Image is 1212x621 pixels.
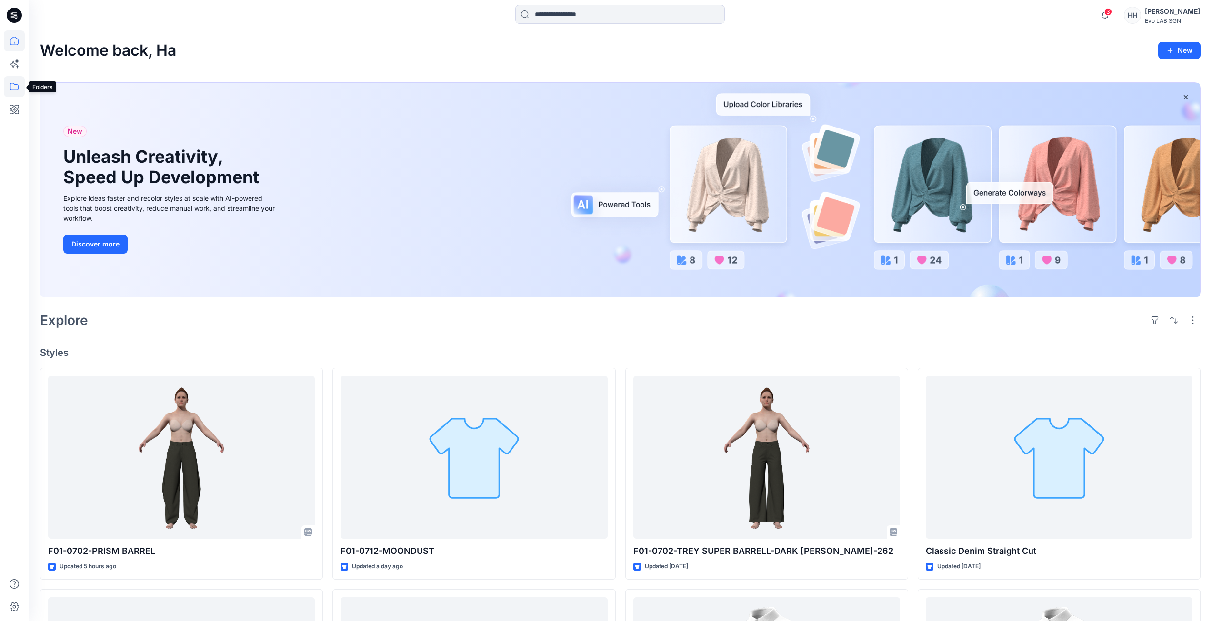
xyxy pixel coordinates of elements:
h1: Unleash Creativity, Speed Up Development [63,147,263,187]
a: Discover more [63,235,278,254]
p: Updated [DATE] [645,562,688,572]
a: F01-0712-MOONDUST [341,376,607,539]
span: New [68,126,82,137]
div: [PERSON_NAME] [1145,6,1200,17]
span: 3 [1104,8,1112,16]
h4: Styles [40,347,1201,358]
h2: Explore [40,313,88,328]
button: New [1158,42,1201,59]
a: Classic Denim Straight Cut [926,376,1192,539]
div: Explore ideas faster and recolor styles at scale with AI-powered tools that boost creativity, red... [63,193,278,223]
h2: Welcome back, Ha [40,42,176,59]
p: Updated [DATE] [937,562,981,572]
p: Updated 5 hours ago [60,562,116,572]
div: HH [1124,7,1141,24]
a: F01-0702-TREY SUPER BARRELL-DARK LODEN-262 [633,376,900,539]
p: Classic Denim Straight Cut [926,544,1192,558]
a: F01-0702-PRISM BARREL [48,376,315,539]
p: F01-0702-PRISM BARREL [48,544,315,558]
p: F01-0712-MOONDUST [341,544,607,558]
button: Discover more [63,235,128,254]
p: F01-0702-TREY SUPER BARRELL-DARK [PERSON_NAME]-262 [633,544,900,558]
div: Evo LAB SGN [1145,17,1200,24]
p: Updated a day ago [352,562,403,572]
